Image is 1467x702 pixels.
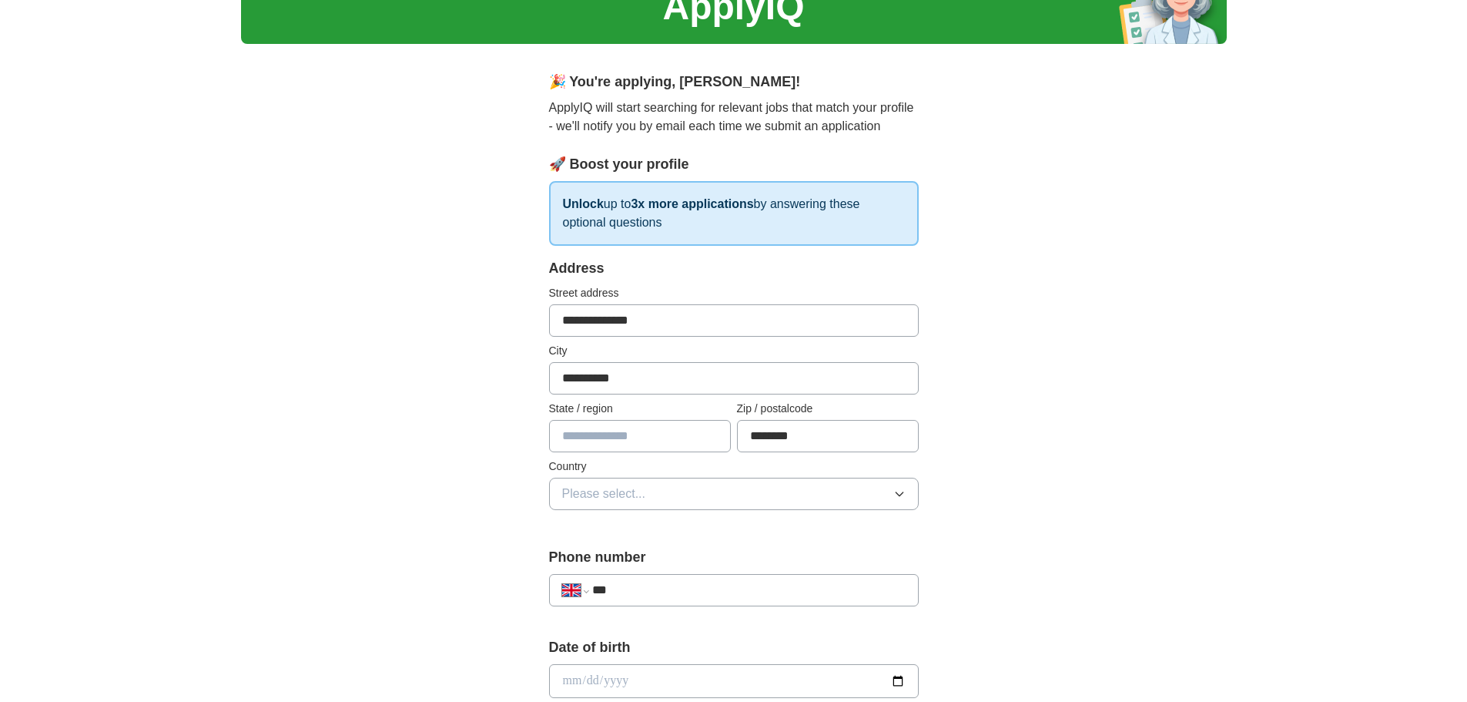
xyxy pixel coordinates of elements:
[549,458,919,475] label: Country
[549,637,919,658] label: Date of birth
[549,154,919,175] div: 🚀 Boost your profile
[549,547,919,568] label: Phone number
[549,478,919,510] button: Please select...
[562,485,646,503] span: Please select...
[549,258,919,279] div: Address
[631,197,753,210] strong: 3x more applications
[737,401,919,417] label: Zip / postalcode
[549,181,919,246] p: up to by answering these optional questions
[563,197,604,210] strong: Unlock
[549,285,919,301] label: Street address
[549,72,919,92] div: 🎉 You're applying , [PERSON_NAME] !
[549,343,919,359] label: City
[549,99,919,136] p: ApplyIQ will start searching for relevant jobs that match your profile - we'll notify you by emai...
[549,401,731,417] label: State / region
